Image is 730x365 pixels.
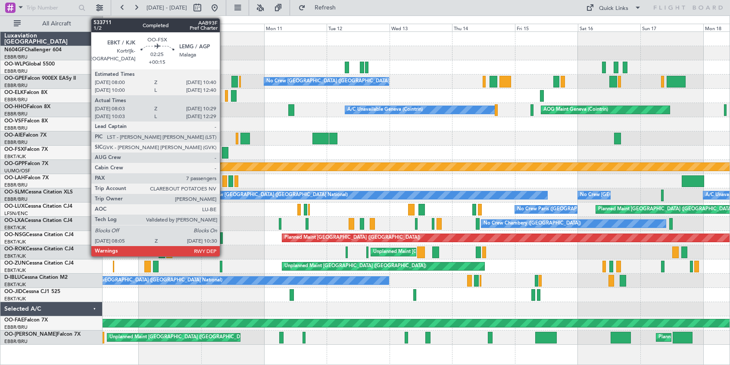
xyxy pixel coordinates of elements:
[4,168,30,174] a: UUMO/OSF
[4,62,25,67] span: OO-WLP
[4,90,24,95] span: OO-ELK
[4,47,62,53] a: N604GFChallenger 604
[452,24,515,31] div: Thu 14
[4,76,76,81] a: OO-GPEFalcon 900EX EASy II
[4,289,60,294] a: OO-JIDCessna CJ1 525
[373,246,512,259] div: Unplanned Maint [GEOGRAPHIC_DATA]-[GEOGRAPHIC_DATA]
[139,24,202,31] div: Sat 9
[347,103,423,116] div: A/C Unavailable Geneva (Cointrin)
[9,17,94,31] button: All Aircraft
[4,218,72,223] a: OO-LXACessna Citation CJ4
[4,153,26,160] a: EBKT/KJK
[578,24,641,31] div: Sat 16
[4,54,28,60] a: EBBR/BRU
[484,217,581,230] div: No Crew Chambery ([GEOGRAPHIC_DATA])
[4,161,25,166] span: OO-GPP
[294,1,346,15] button: Refresh
[4,133,23,138] span: OO-AIE
[4,90,47,95] a: OO-ELKFalcon 8X
[4,175,25,181] span: OO-LAH
[4,133,47,138] a: OO-AIEFalcon 7X
[78,274,222,287] div: No Crew [GEOGRAPHIC_DATA] ([GEOGRAPHIC_DATA] National)
[4,190,73,195] a: OO-SLMCessna Citation XLS
[4,204,72,209] a: OO-LUXCessna Citation CJ4
[4,267,26,274] a: EBKT/KJK
[4,68,28,75] a: EBBR/BRU
[4,62,55,67] a: OO-WLPGlobal 5500
[4,175,49,181] a: OO-LAHFalcon 7X
[4,97,28,103] a: EBBR/BRU
[109,331,271,344] div: Unplanned Maint [GEOGRAPHIC_DATA] ([GEOGRAPHIC_DATA] National)
[4,261,26,266] span: OO-ZUN
[4,104,50,109] a: OO-HHOFalcon 8X
[517,203,602,216] div: No Crew Paris ([GEOGRAPHIC_DATA])
[4,232,26,237] span: OO-NSG
[4,111,28,117] a: EBBR/BRU
[582,1,646,15] button: Quick Links
[4,161,48,166] a: OO-GPPFalcon 7X
[264,24,327,31] div: Mon 11
[390,24,452,31] div: Wed 13
[4,275,21,280] span: D-IBLU
[22,21,91,27] span: All Aircraft
[4,119,48,124] a: OO-VSFFalcon 8X
[266,75,411,88] div: No Crew [GEOGRAPHIC_DATA] ([GEOGRAPHIC_DATA] National)
[4,318,24,323] span: OO-FAE
[4,246,26,252] span: OO-ROK
[284,231,420,244] div: Planned Maint [GEOGRAPHIC_DATA] ([GEOGRAPHIC_DATA])
[4,147,24,152] span: OO-FSX
[4,239,26,245] a: EBKT/KJK
[4,296,26,302] a: EBKT/KJK
[201,24,264,31] div: Sun 10
[4,332,57,337] span: OO-[PERSON_NAME]
[4,47,25,53] span: N604GF
[599,4,628,13] div: Quick Links
[4,332,81,337] a: OO-[PERSON_NAME]Falcon 7X
[4,338,28,345] a: EBBR/BRU
[4,275,68,280] a: D-IBLUCessna Citation M2
[4,318,48,323] a: OO-FAEFalcon 7X
[4,196,28,203] a: EBBR/BRU
[640,24,703,31] div: Sun 17
[4,281,26,288] a: EBKT/KJK
[4,82,28,89] a: EBBR/BRU
[4,261,74,266] a: OO-ZUNCessna Citation CJ4
[327,24,390,31] div: Tue 12
[4,104,27,109] span: OO-HHO
[284,260,426,273] div: Unplanned Maint [GEOGRAPHIC_DATA] ([GEOGRAPHIC_DATA])
[4,76,25,81] span: OO-GPE
[4,182,28,188] a: EBBR/BRU
[4,324,28,331] a: EBBR/BRU
[4,147,48,152] a: OO-FSXFalcon 7X
[580,189,724,202] div: No Crew [GEOGRAPHIC_DATA] ([GEOGRAPHIC_DATA] National)
[543,103,608,116] div: AOG Maint Geneva (Cointrin)
[203,189,348,202] div: No Crew [GEOGRAPHIC_DATA] ([GEOGRAPHIC_DATA] National)
[4,210,28,217] a: LFSN/ENC
[4,246,74,252] a: OO-ROKCessna Citation CJ4
[26,1,76,14] input: Trip Number
[4,225,26,231] a: EBKT/KJK
[4,190,25,195] span: OO-SLM
[307,5,343,11] span: Refresh
[76,24,139,31] div: Fri 8
[4,204,25,209] span: OO-LUX
[4,119,24,124] span: OO-VSF
[104,17,119,25] div: [DATE]
[515,24,578,31] div: Fri 15
[4,218,25,223] span: OO-LXA
[4,139,28,146] a: EBBR/BRU
[4,253,26,259] a: EBKT/KJK
[147,4,187,12] span: [DATE] - [DATE]
[4,232,74,237] a: OO-NSGCessna Citation CJ4
[4,125,28,131] a: EBBR/BRU
[4,289,22,294] span: OO-JID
